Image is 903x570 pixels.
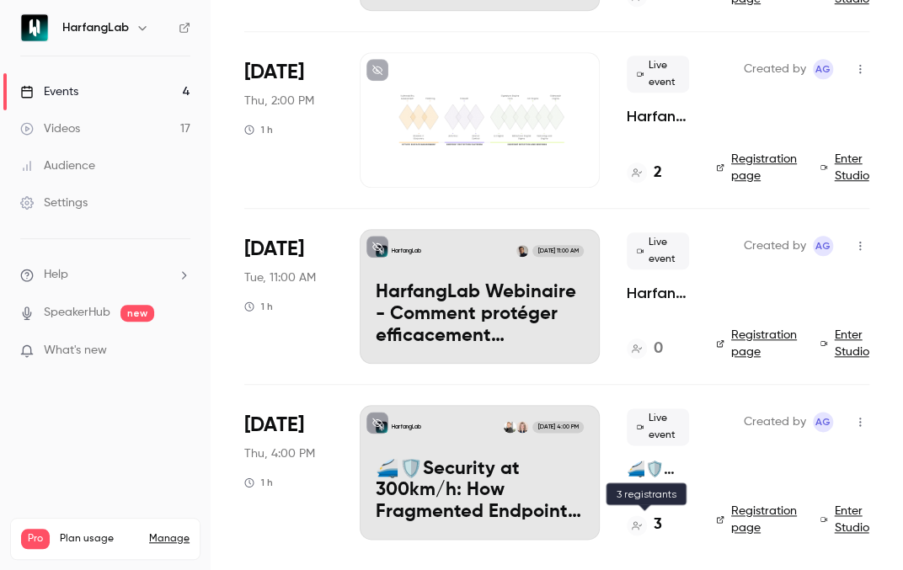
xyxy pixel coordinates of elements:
a: SpeakerHub [44,304,110,322]
div: Oct 21 Tue, 11:00 AM (Europe/Paris) [244,229,333,364]
span: new [120,305,154,322]
span: Pro [21,529,50,549]
span: AG [815,59,831,79]
a: 3 [627,514,662,536]
span: Tue, 11:00 AM [244,269,316,286]
div: Nov 13 Thu, 4:00 PM (Europe/Paris) [244,405,333,540]
span: [DATE] [244,59,304,86]
span: Thu, 2:00 PM [244,93,314,109]
li: help-dropdown-opener [20,266,190,284]
span: Alexandre Gestat [813,412,833,432]
a: HarfangLab Webinar - Stay Ahead of Threats with HarfangLab Scout [627,106,689,126]
img: Florian Le Roux [516,245,528,257]
span: Live event [627,56,689,93]
div: Audience [20,157,95,174]
div: Settings [20,194,88,211]
span: Help [44,266,68,284]
span: Thu, 4:00 PM [244,445,315,462]
p: HarfangLab [392,423,421,431]
a: HarfangLab Webinaire - Comment protéger efficacement l’enseignement supérieur contre les cyberatt... [360,229,600,364]
span: Live event [627,232,689,269]
span: AG [815,412,831,432]
span: Alexandre Gestat [813,59,833,79]
img: HarfangLab [21,14,48,41]
span: Created by [744,412,806,432]
a: Registration page [716,503,800,536]
h6: HarfangLab [62,19,129,36]
h4: 2 [654,162,662,184]
div: Videos [20,120,80,137]
span: What's new [44,342,107,360]
img: Anouck Teiller [504,421,516,433]
span: Plan usage [60,532,139,546]
div: 1 h [244,123,273,136]
a: Registration page [716,151,800,184]
span: [DATE] 11:00 AM [532,245,583,257]
p: HarfangLab [392,247,421,255]
span: Created by [744,59,806,79]
span: [DATE] [244,412,304,439]
div: 1 h [244,476,273,489]
div: 1 h [244,300,273,313]
a: 0 [627,338,663,360]
span: [DATE] 4:00 PM [532,421,583,433]
a: Registration page [716,327,800,360]
a: 🚄🛡️Security at 300km/h: How Fragmented Endpoint Strategies Derail Attack Surface Management ?Harf... [360,405,600,540]
a: 🚄🛡️Security at 300km/h: How Fragmented Endpoint Strategies Derail Attack Surface Management ? [627,459,689,479]
div: Oct 9 Thu, 2:00 PM (Europe/Paris) [244,52,333,187]
span: AG [815,236,831,256]
p: 🚄🛡️Security at 300km/h: How Fragmented Endpoint Strategies Derail Attack Surface Management ? [376,459,584,524]
a: HarfangLab Webinaire - Comment protéger efficacement l’enseignement supérieur contre les cyberatt... [627,283,689,303]
h4: 0 [654,338,663,360]
iframe: Noticeable Trigger [170,344,190,359]
a: Enter Studio [820,327,874,360]
div: Events [20,83,78,100]
span: [DATE] [244,236,304,263]
img: Allie Mellen [516,421,528,433]
span: Live event [627,408,689,445]
p: HarfangLab Webinaire - Comment protéger efficacement l’enseignement supérieur contre les cyberatt... [376,282,584,347]
a: Enter Studio [820,151,874,184]
span: Alexandre Gestat [813,236,833,256]
a: Enter Studio [820,503,874,536]
a: Manage [149,532,190,546]
span: Created by [744,236,806,256]
a: 2 [627,162,662,184]
h4: 3 [654,514,662,536]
